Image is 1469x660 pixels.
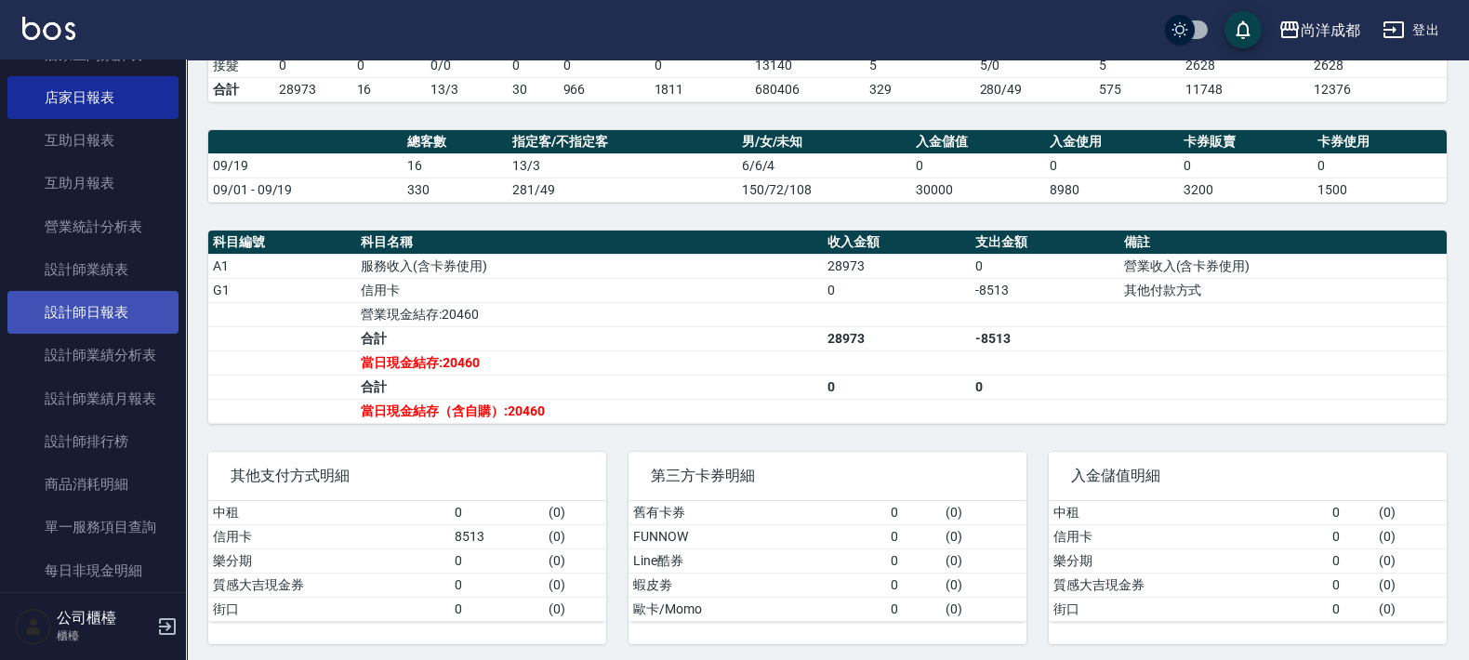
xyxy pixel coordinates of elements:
[911,153,1045,178] td: 0
[352,53,426,77] td: 0
[15,608,52,645] img: Person
[7,463,179,506] a: 商品消耗明細
[941,573,1026,597] td: ( 0 )
[1045,130,1179,154] th: 入金使用
[7,377,179,420] a: 設計師業績月報表
[886,597,941,621] td: 0
[1313,178,1447,202] td: 1500
[650,53,750,77] td: 0
[971,375,1118,399] td: 0
[7,291,179,334] a: 設計師日報表
[508,153,736,178] td: 13/3
[737,153,911,178] td: 6/6/4
[1328,524,1374,548] td: 0
[1045,178,1179,202] td: 8980
[629,573,886,597] td: 蝦皮劵
[865,77,975,101] td: 329
[971,231,1118,255] th: 支出金額
[356,399,823,423] td: 當日現金結存（含自購）:20460
[629,548,886,573] td: Line酷券
[1049,501,1328,525] td: 中租
[971,278,1118,302] td: -8513
[426,77,509,101] td: 13/3
[450,501,544,525] td: 0
[971,254,1118,278] td: 0
[208,548,450,573] td: 樂分期
[911,130,1045,154] th: 入金儲值
[7,248,179,291] a: 設計師業績表
[941,524,1026,548] td: ( 0 )
[629,501,1026,622] table: a dense table
[57,627,152,644] p: 櫃檯
[274,53,351,77] td: 0
[886,501,941,525] td: 0
[208,153,403,178] td: 09/19
[356,375,823,399] td: 合計
[7,205,179,248] a: 營業統計分析表
[865,53,975,77] td: 5
[208,254,356,278] td: A1
[544,501,606,525] td: ( 0 )
[1119,254,1447,278] td: 營業收入(含卡券使用)
[1374,501,1447,525] td: ( 0 )
[1181,77,1309,101] td: 11748
[1313,130,1447,154] th: 卡券使用
[1119,231,1447,255] th: 備註
[1049,597,1328,621] td: 街口
[403,178,509,202] td: 330
[356,231,823,255] th: 科目名稱
[508,130,736,154] th: 指定客/不指定客
[208,53,274,77] td: 接髮
[886,548,941,573] td: 0
[208,231,1447,424] table: a dense table
[208,597,450,621] td: 街口
[941,597,1026,621] td: ( 0 )
[1374,524,1447,548] td: ( 0 )
[1301,19,1360,42] div: 尚洋成都
[1328,501,1374,525] td: 0
[508,53,558,77] td: 0
[57,609,152,627] h5: 公司櫃檯
[971,326,1118,350] td: -8513
[450,548,544,573] td: 0
[356,254,823,278] td: 服務收入(含卡券使用)
[823,326,971,350] td: 28973
[1179,130,1313,154] th: 卡券販賣
[1049,548,1328,573] td: 樂分期
[975,77,1094,101] td: 280/49
[208,524,450,548] td: 信用卡
[450,573,544,597] td: 0
[629,501,886,525] td: 舊有卡券
[403,153,509,178] td: 16
[975,53,1094,77] td: 5 / 0
[356,350,823,375] td: 當日現金結存:20460
[1179,178,1313,202] td: 3200
[737,130,911,154] th: 男/女/未知
[544,597,606,621] td: ( 0 )
[1374,573,1447,597] td: ( 0 )
[7,420,179,463] a: 設計師排行榜
[208,130,1447,203] table: a dense table
[737,178,911,202] td: 150/72/108
[1309,77,1447,101] td: 12376
[208,501,606,622] table: a dense table
[1179,153,1313,178] td: 0
[823,254,971,278] td: 28973
[886,524,941,548] td: 0
[651,467,1004,485] span: 第三方卡券明細
[208,501,450,525] td: 中租
[1328,548,1374,573] td: 0
[7,549,179,592] a: 每日非現金明細
[208,278,356,302] td: G1
[629,597,886,621] td: 歐卡/Momo
[508,77,558,101] td: 30
[352,77,426,101] td: 16
[823,278,971,302] td: 0
[7,119,179,162] a: 互助日報表
[1049,573,1328,597] td: 質感大吉現金券
[823,231,971,255] th: 收入金額
[650,77,750,101] td: 1811
[1071,467,1424,485] span: 入金儲值明細
[1224,11,1262,48] button: save
[1374,548,1447,573] td: ( 0 )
